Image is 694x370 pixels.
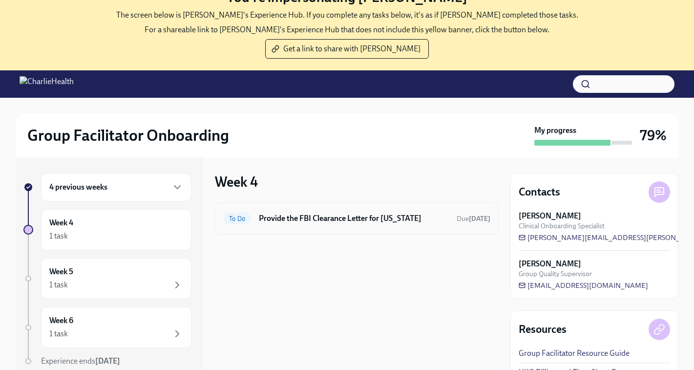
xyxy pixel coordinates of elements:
[145,24,549,35] p: For a shareable link to [PERSON_NAME]'s Experience Hub that does not include this yellow banner, ...
[23,258,191,299] a: Week 51 task
[519,259,581,269] strong: [PERSON_NAME]
[49,280,68,290] div: 1 task
[519,185,560,199] h4: Contacts
[519,281,648,290] a: [EMAIL_ADDRESS][DOMAIN_NAME]
[41,356,120,366] span: Experience ends
[534,125,576,136] strong: My progress
[116,10,578,21] p: The screen below is [PERSON_NAME]'s Experience Hub. If you complete any tasks below, it's as if [...
[259,213,449,224] h6: Provide the FBI Clearance Letter for [US_STATE]
[49,182,107,193] h6: 4 previous weeks
[640,127,667,144] h3: 79%
[457,215,490,223] span: Due
[95,356,120,366] strong: [DATE]
[23,209,191,250] a: Week 41 task
[519,348,630,359] a: Group Facilitator Resource Guide
[265,39,429,59] button: Get a link to share with [PERSON_NAME]
[49,328,68,339] div: 1 task
[519,322,567,337] h4: Resources
[20,76,74,92] img: CharlieHealth
[49,266,73,277] h6: Week 5
[49,231,68,241] div: 1 task
[519,269,592,279] span: Group Quality Supervisor
[519,221,605,231] span: Clinical Onboarding Specialist
[41,173,191,201] div: 4 previous weeks
[49,315,73,326] h6: Week 6
[23,307,191,348] a: Week 61 task
[215,173,258,191] h3: Week 4
[223,211,490,226] a: To DoProvide the FBI Clearance Letter for [US_STATE]Due[DATE]
[519,211,581,221] strong: [PERSON_NAME]
[273,44,421,54] span: Get a link to share with [PERSON_NAME]
[223,215,251,222] span: To Do
[27,126,229,145] h2: Group Facilitator Onboarding
[49,218,73,228] h6: Week 4
[469,215,490,223] strong: [DATE]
